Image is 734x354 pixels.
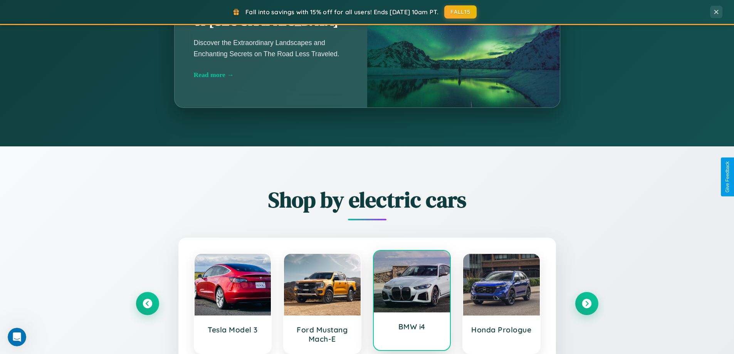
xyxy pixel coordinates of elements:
h3: Honda Prologue [471,325,532,334]
h3: BMW i4 [381,322,443,331]
h3: Ford Mustang Mach-E [292,325,353,344]
button: FALL15 [444,5,477,18]
div: Give Feedback [725,161,730,193]
h3: Tesla Model 3 [202,325,264,334]
h2: Shop by electric cars [136,185,598,215]
div: Read more → [194,71,348,79]
p: Discover the Extraordinary Landscapes and Enchanting Secrets on The Road Less Traveled. [194,37,348,59]
iframe: Intercom live chat [8,328,26,346]
span: Fall into savings with 15% off for all users! Ends [DATE] 10am PT. [245,8,438,16]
